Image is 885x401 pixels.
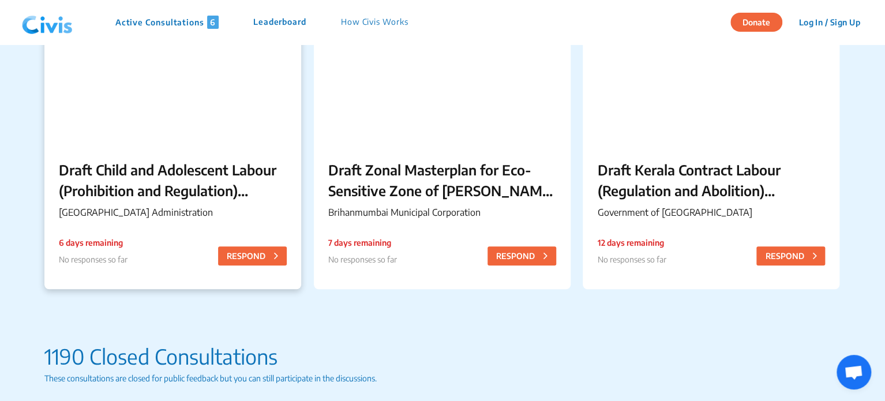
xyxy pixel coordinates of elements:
[44,372,841,384] p: These consultations are closed for public feedback but you can still participate in the discussions.
[115,16,219,29] p: Active Consultations
[597,237,666,249] p: 12 days remaining
[328,254,397,264] span: No responses so far
[756,246,825,265] button: RESPOND
[59,159,287,201] p: Draft Child and Adolescent Labour (Prohibition and Regulation) Chandigarh Rules, 2025
[328,205,556,219] p: Brihanmumbai Municipal Corporation
[328,159,556,201] p: Draft Zonal Masterplan for Eco- Sensitive Zone of [PERSON_NAME][GEOGRAPHIC_DATA]
[253,16,306,29] p: Leaderboard
[341,16,408,29] p: How Civis Works
[487,246,556,265] button: RESPOND
[218,246,287,265] button: RESPOND
[44,1,301,289] a: Draft Child and Adolescent Labour (Prohibition and Regulation) Chandigarh Rules, 2025[GEOGRAPHIC_...
[597,205,825,219] p: Government of [GEOGRAPHIC_DATA]
[17,5,77,40] img: navlogo.png
[730,16,791,27] a: Donate
[837,355,871,389] div: Open chat
[44,341,841,372] p: 1190 Closed Consultations
[59,237,127,249] p: 6 days remaining
[597,254,666,264] span: No responses so far
[207,16,219,29] span: 6
[597,159,825,201] p: Draft Kerala Contract Labour (Regulation and Abolition) (Amendment) Rules, 2025
[583,1,839,289] a: Draft Kerala Contract Labour (Regulation and Abolition) (Amendment) Rules, 2025Government of [GEO...
[328,237,397,249] p: 7 days remaining
[59,205,287,219] p: [GEOGRAPHIC_DATA] Administration
[791,13,868,31] button: Log In / Sign Up
[314,1,571,289] a: Draft Zonal Masterplan for Eco- Sensitive Zone of [PERSON_NAME][GEOGRAPHIC_DATA]Brihanmumbai Muni...
[730,13,782,32] button: Donate
[59,254,127,264] span: No responses so far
